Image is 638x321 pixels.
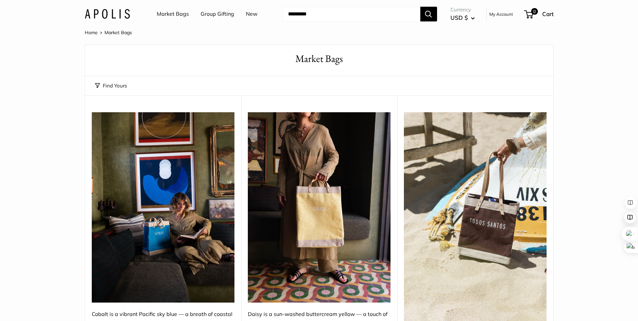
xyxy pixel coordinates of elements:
a: Home [85,29,98,36]
button: USD $ [450,12,475,23]
a: Group Gifting [201,9,234,19]
button: Find Yours [95,81,127,90]
img: Cobalt is a vibrant Pacific sky blue — a breath of coastal calm, perfect for a Sayulita stroll be... [92,112,234,303]
button: Search [420,7,437,21]
h1: Market Bags [95,52,543,66]
span: Market Bags [104,29,132,36]
a: 0 Cart [525,9,554,19]
img: Apolis [85,9,130,19]
nav: Breadcrumb [85,28,132,37]
span: Cart [542,10,554,17]
a: Market Bags [157,9,189,19]
span: Currency [450,5,475,14]
img: Daisy is a sun-washed buttercream yellow — a touch of warm sunshine, perfect for carefree Summer ... [248,112,391,303]
a: New [246,9,258,19]
span: 0 [531,8,538,15]
span: USD $ [450,14,468,21]
input: Search... [283,7,420,21]
a: My Account [489,10,513,18]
